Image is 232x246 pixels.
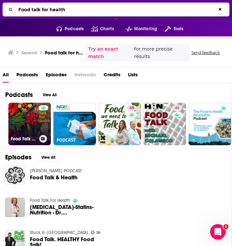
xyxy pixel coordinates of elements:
[30,198,70,203] a: Food Talk For Health
[88,45,133,60] a: Try an exact match
[84,24,114,34] a: Charts
[45,50,83,56] h3: Food talk for health
[118,24,157,34] button: open menu
[5,153,32,161] h2: Episodes
[100,24,114,33] span: Charts
[30,204,103,215] a: High Cholesterol-Statins-Nutrition - Dr. Klodas unravels it all on Food Talk For Health
[3,70,9,83] a: All
[98,103,141,145] a: 65
[49,24,84,34] button: open menu
[30,168,82,174] a: KILLEGO PODCAST
[38,91,61,99] button: View All
[127,105,137,110] a: 65
[134,24,157,33] span: Monitoring
[16,70,38,83] a: Podcasts
[5,166,25,185] img: Food Talk & Health
[104,70,120,83] a: Credits
[190,50,222,55] button: Send feedback
[210,224,226,240] iframe: Intercom live chat
[5,91,61,99] a: PodcastsView All
[134,45,187,60] span: for more precise results
[172,105,182,110] a: 46
[74,70,96,83] span: Networks
[130,105,134,111] span: 65
[5,153,60,161] a: EpisodesView All
[144,103,186,145] a: 46
[30,204,103,215] span: [MEDICAL_DATA]-Statins-Nutrition - Dr. [PERSON_NAME] unravels it all on Food Talk For Health
[11,136,37,142] h3: Food Talk For Health
[37,154,60,161] button: View All
[5,91,33,99] h2: Podcasts
[65,24,84,33] span: Podcasts
[30,230,88,235] a: Stuck In The Middle
[223,224,228,229] span: 1
[91,231,101,234] a: 26
[30,175,78,180] a: Food Talk & Health
[173,24,184,33] span: Tools
[46,70,67,83] a: Episodes
[16,5,216,15] input: Search...
[96,231,100,234] span: 26
[157,24,183,34] button: open menu
[8,103,51,145] a: Food Talk For Health
[175,105,179,111] span: 46
[5,198,25,217] img: High Cholesterol-Statins-Nutrition - Dr. Klodas unravels it all on Food Talk For Health
[3,3,229,16] div: Search...
[21,50,37,56] h3: Search
[128,70,138,83] a: Lists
